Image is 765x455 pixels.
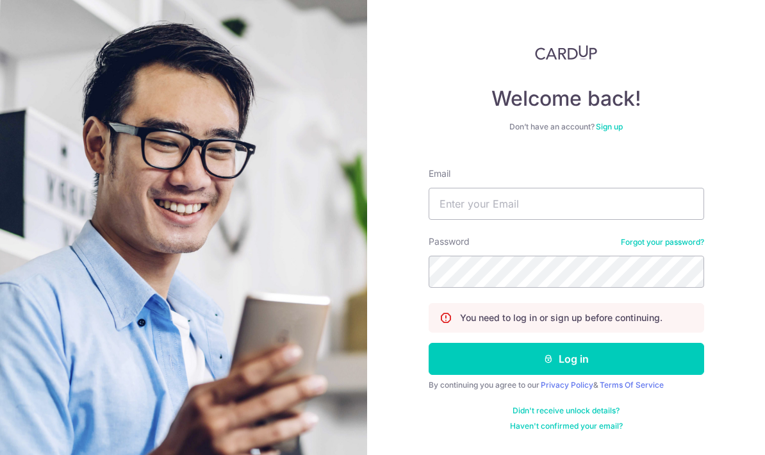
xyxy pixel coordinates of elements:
[541,380,593,390] a: Privacy Policy
[429,122,704,132] div: Don’t have an account?
[510,421,623,431] a: Haven't confirmed your email?
[600,380,664,390] a: Terms Of Service
[429,235,470,248] label: Password
[596,122,623,131] a: Sign up
[535,45,598,60] img: CardUp Logo
[460,311,662,324] p: You need to log in or sign up before continuing.
[513,406,620,416] a: Didn't receive unlock details?
[429,86,704,112] h4: Welcome back!
[429,188,704,220] input: Enter your Email
[429,380,704,390] div: By continuing you agree to our &
[429,167,450,180] label: Email
[621,237,704,247] a: Forgot your password?
[429,343,704,375] button: Log in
